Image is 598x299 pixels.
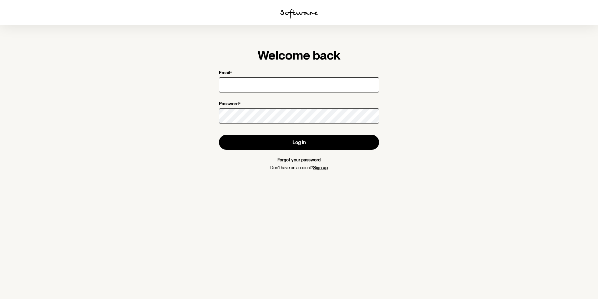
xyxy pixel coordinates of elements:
a: Forgot your password [277,157,321,162]
p: Email [219,70,230,76]
img: software logo [280,9,318,19]
p: Password [219,101,239,107]
button: Log in [219,135,379,150]
p: Don't have an account? [219,165,379,170]
a: Sign up [313,165,328,170]
h1: Welcome back [219,48,379,63]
